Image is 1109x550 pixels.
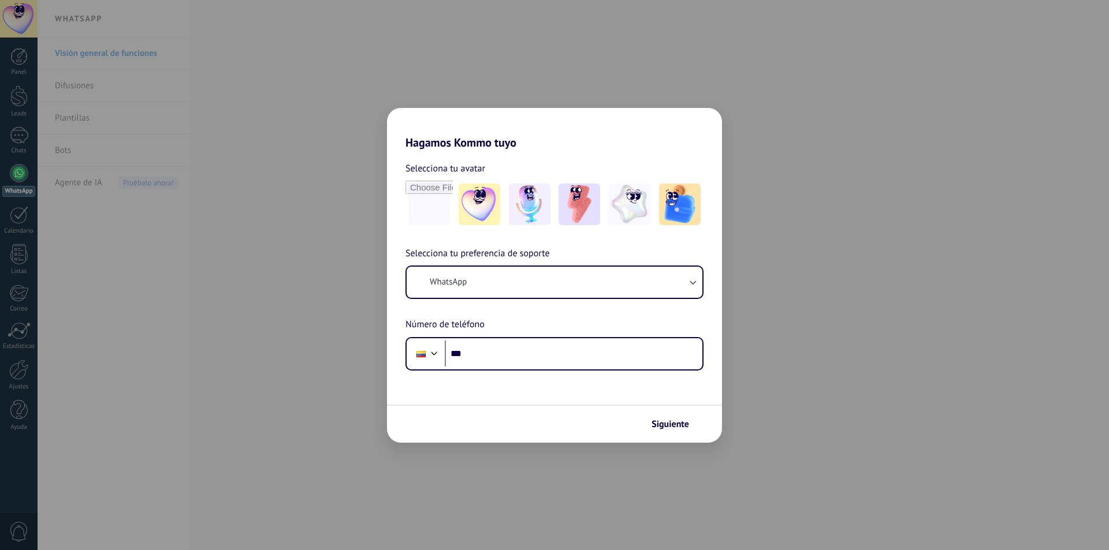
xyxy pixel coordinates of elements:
div: Colombia: + 57 [410,342,432,366]
img: -2.jpeg [509,184,550,225]
span: Selecciona tu avatar [405,161,485,176]
img: -5.jpeg [659,184,701,225]
span: Selecciona tu preferencia de soporte [405,246,550,261]
button: WhatsApp [407,267,702,298]
img: -3.jpeg [559,184,600,225]
span: Número de teléfono [405,317,485,332]
button: Siguiente [646,414,705,434]
img: -4.jpeg [609,184,650,225]
span: Siguiente [652,420,689,428]
h2: Hagamos Kommo tuyo [387,108,722,149]
img: -1.jpeg [459,184,500,225]
span: WhatsApp [430,276,467,288]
